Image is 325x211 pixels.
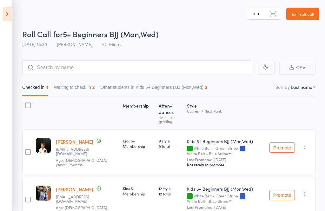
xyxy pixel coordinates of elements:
div: Membership [120,99,156,127]
span: Age: [DEMOGRAPHIC_DATA] years 9 months [56,157,107,167]
div: since last grading [159,115,182,123]
span: 5+ Beginners BJJ (Mon,Wed) [63,29,158,39]
button: Other students in Kids 5+ Beginners BJJ (Mon,Wed)3 [101,82,207,96]
div: White Belt - Blue Stripe [187,151,228,155]
img: image1714109154.png [36,138,51,153]
span: 12 style [159,186,182,191]
small: keraig@gmail.com [56,195,97,204]
a: Exit roll call [286,8,319,20]
a: [PERSON_NAME] [56,138,93,145]
small: Last Promoted: [DATE] [187,157,264,162]
div: White Belt - Green Stripe [187,194,264,203]
div: Last name [291,84,312,90]
span: [PERSON_NAME] [57,41,92,47]
div: Current / Next Rank [187,109,264,113]
button: Checked in4 [22,82,48,96]
div: Not ready to promote [187,162,264,167]
div: 3 [205,85,207,90]
input: Search by name [22,60,252,75]
img: image1716183015.png [36,186,51,201]
button: Promote [269,190,295,200]
span: 9 style [159,138,182,143]
div: 2 [92,85,95,90]
small: gabrielaklein2013@gmail.com [56,147,97,156]
div: Kids 5+ Beginners BJJ (Mon,Wed) [187,186,264,192]
div: White Belt - Green Stripe [187,146,264,155]
div: 4 [46,85,48,90]
span: FC Miami [102,41,121,47]
div: Kids 5+ Membership [123,138,154,149]
div: White Belt - Blue Stripe [187,199,228,203]
div: Kids 5+ Beginners BJJ (Mon,Wed) [187,138,264,144]
button: CSV [279,61,315,75]
span: 9 total [159,143,182,149]
span: [DATE] 15:30 [22,41,47,47]
label: Sort by [275,84,290,90]
button: Promote [269,142,295,153]
span: Roll Call for [22,29,63,39]
small: Last Promoted: [DATE] [187,205,264,209]
div: Style [184,99,267,127]
div: Atten­dances [156,99,184,127]
span: 12 total [159,191,182,196]
button: Waiting to check in2 [54,82,95,96]
div: Kids 5+ Membership [123,186,154,196]
a: [PERSON_NAME] [56,186,93,193]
